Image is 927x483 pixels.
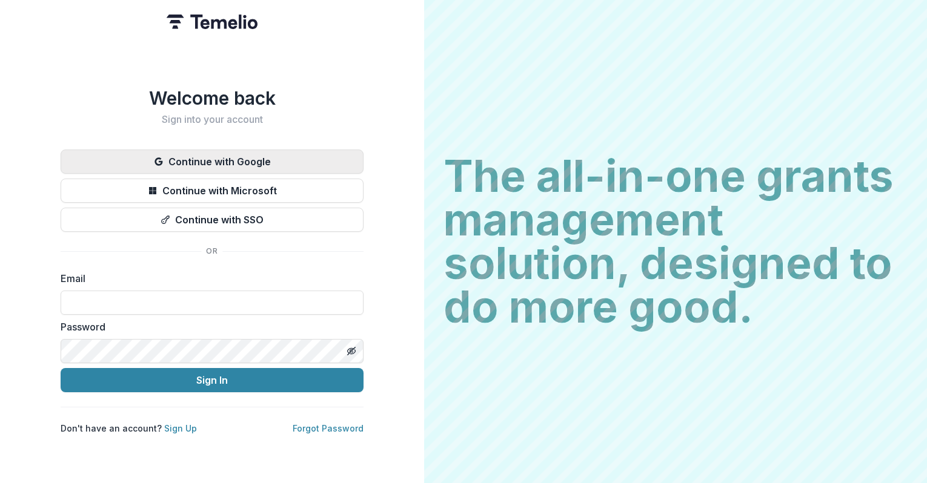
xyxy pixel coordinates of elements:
img: Temelio [167,15,257,29]
button: Continue with SSO [61,208,364,232]
h2: Sign into your account [61,114,364,125]
a: Sign Up [164,423,197,433]
label: Email [61,271,356,286]
button: Continue with Google [61,149,364,174]
label: Password [61,320,356,334]
h1: Welcome back [61,87,364,109]
button: Continue with Microsoft [61,179,364,203]
p: Don't have an account? [61,422,197,435]
button: Toggle password visibility [342,341,361,361]
button: Sign In [61,368,364,392]
a: Forgot Password [293,423,364,433]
